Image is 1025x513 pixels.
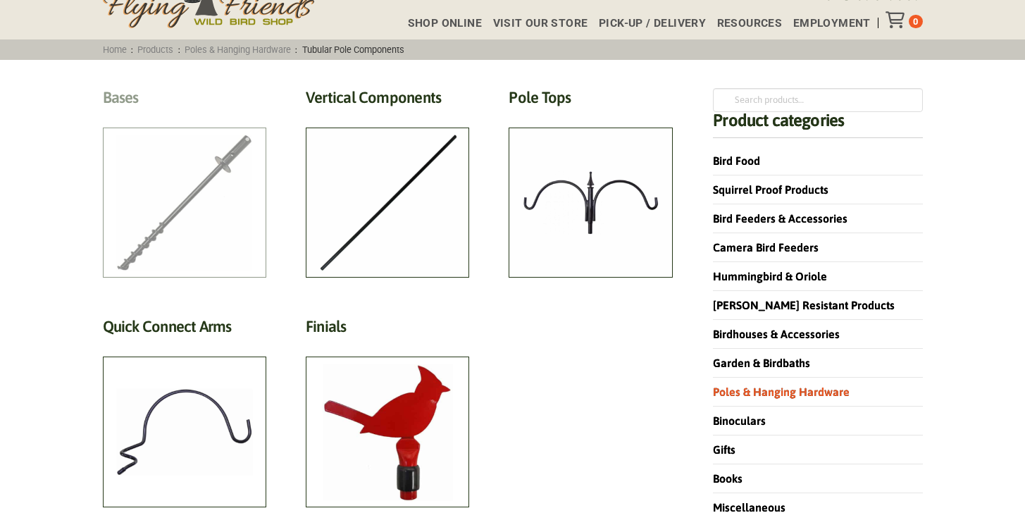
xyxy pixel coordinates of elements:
a: Visit product category Quick Connect Arms [103,317,266,507]
a: Books [713,472,743,485]
a: Visit product category Vertical Components [306,88,469,278]
a: Squirrel Proof Products [713,183,828,196]
span: Tubular Pole Components [297,44,409,55]
a: Shop Online [397,18,482,29]
span: Employment [793,18,871,29]
span: : : : [98,44,409,55]
a: Hummingbird & Oriole [713,270,827,283]
a: Birdhouses & Accessories [713,328,840,340]
span: Visit Our Store [493,18,588,29]
input: Search products… [713,88,922,112]
a: Binoculars [713,414,766,427]
div: Toggle Off Canvas Content [886,11,909,28]
a: Garden & Birdbaths [713,357,810,369]
span: Pick-up / Delivery [599,18,706,29]
h4: Product categories [713,112,922,138]
a: Gifts [713,443,735,456]
a: Products [133,44,178,55]
a: Pick-up / Delivery [588,18,706,29]
span: 0 [913,16,918,27]
a: Camera Bird Feeders [713,241,819,254]
a: Bird Food [713,154,760,167]
a: Visit product category Finials [306,317,469,507]
a: Bird Feeders & Accessories [713,212,847,225]
a: Resources [706,18,782,29]
h2: Finials [306,317,469,343]
a: Poles & Hanging Hardware [713,385,850,398]
h2: Vertical Components [306,88,469,114]
a: Home [98,44,131,55]
a: Visit product category Bases [103,88,266,278]
span: Shop Online [408,18,482,29]
a: Employment [782,18,871,29]
h2: Bases [103,88,266,114]
a: Poles & Hanging Hardware [180,44,296,55]
a: Visit product category Pole Tops [509,88,672,278]
h2: Quick Connect Arms [103,317,266,343]
a: [PERSON_NAME] Resistant Products [713,299,895,311]
a: Visit Our Store [482,18,588,29]
h2: Pole Tops [509,88,672,114]
span: Resources [717,18,783,29]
